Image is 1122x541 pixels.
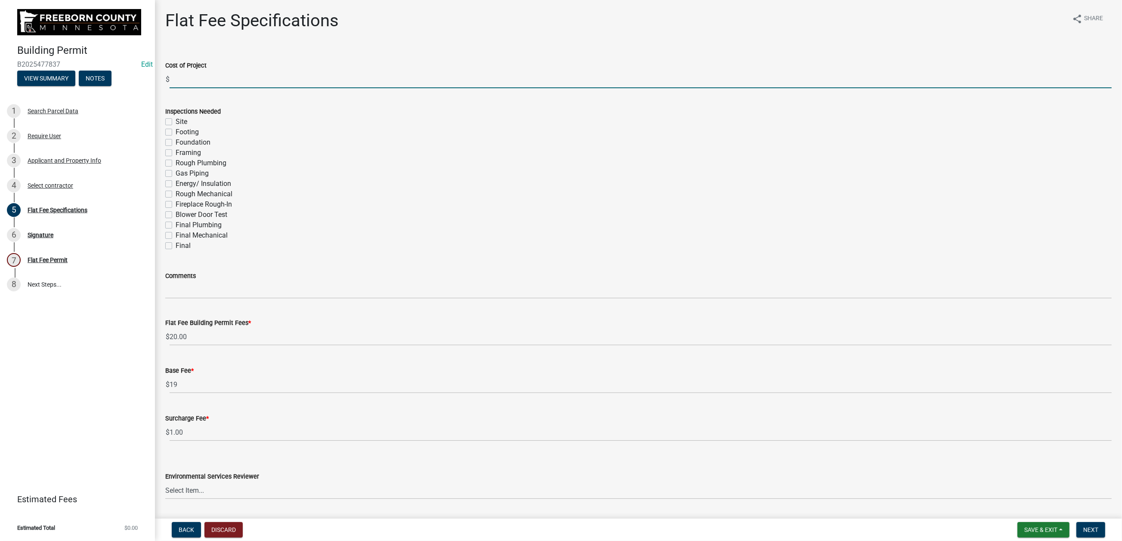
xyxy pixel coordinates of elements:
[17,44,148,57] h4: Building Permit
[204,522,243,538] button: Discard
[165,109,221,115] label: Inspections Needed
[28,158,101,164] div: Applicant and Property Info
[176,158,226,168] label: Rough Plumbing
[1024,526,1057,533] span: Save & Exit
[7,104,21,118] div: 1
[1072,14,1082,24] i: share
[17,60,138,68] span: B2025477837
[176,148,201,158] label: Framing
[7,278,21,291] div: 8
[165,416,209,422] label: Surcharge Fee
[1083,526,1098,533] span: Next
[165,273,196,279] label: Comments
[176,179,231,189] label: Energy/ Insulation
[17,71,75,86] button: View Summary
[176,137,210,148] label: Foundation
[165,368,194,374] label: Base Fee
[176,199,232,210] label: Fireplace Rough-In
[28,207,87,213] div: Flat Fee Specifications
[176,210,227,220] label: Blower Door Test
[79,75,111,82] wm-modal-confirm: Notes
[28,133,61,139] div: Require User
[165,424,170,441] span: $
[7,253,21,267] div: 7
[28,182,73,189] div: Select contractor
[124,525,138,531] span: $0.00
[7,491,141,508] a: Estimated Fees
[165,63,207,69] label: Cost of Project
[176,241,191,251] label: Final
[141,60,153,68] a: Edit
[176,220,222,230] label: Final Plumbing
[7,228,21,242] div: 6
[28,257,68,263] div: Flat Fee Permit
[1084,14,1103,24] span: Share
[7,154,21,167] div: 3
[179,526,194,533] span: Back
[79,71,111,86] button: Notes
[28,108,78,114] div: Search Parcel Data
[7,203,21,217] div: 5
[165,320,251,326] label: Flat Fee Building Permit Fees
[1017,522,1069,538] button: Save & Exit
[172,522,201,538] button: Back
[28,232,53,238] div: Signature
[17,525,55,531] span: Estimated Total
[1065,10,1110,27] button: shareShare
[165,376,170,393] span: $
[17,75,75,82] wm-modal-confirm: Summary
[165,10,339,31] h1: Flat Fee Specifications
[176,189,232,199] label: Rough Mechanical
[141,60,153,68] wm-modal-confirm: Edit Application Number
[165,71,170,88] span: $
[176,117,187,127] label: Site
[165,328,170,346] span: $
[176,127,199,137] label: Footing
[176,168,209,179] label: Gas Piping
[7,129,21,143] div: 2
[165,474,259,480] label: Environmental Services Reviewer
[1076,522,1105,538] button: Next
[176,230,228,241] label: Final Mechanical
[7,179,21,192] div: 4
[17,9,141,35] img: Freeborn County, Minnesota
